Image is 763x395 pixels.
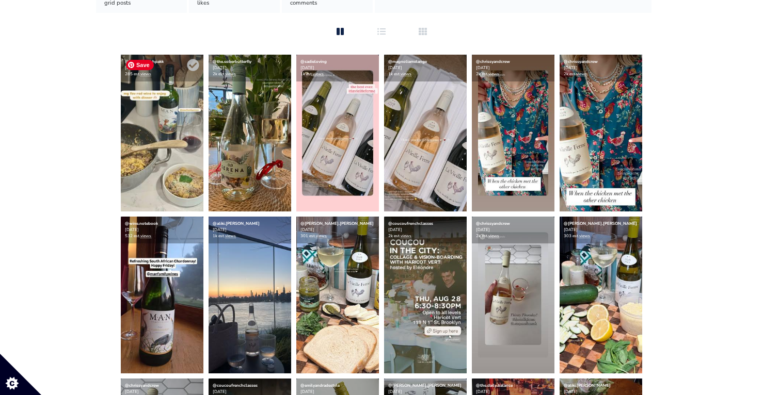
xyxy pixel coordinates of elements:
[125,383,159,388] a: @chrissyandcrew
[488,71,499,77] a: views
[388,59,427,64] a: @magnoliamelange
[560,55,642,81] div: [DATE] 2k est.
[388,383,462,388] a: @[PERSON_NAME].[PERSON_NAME]
[126,60,154,70] span: Save
[140,71,151,77] a: views
[476,59,510,64] a: @chrissyandcrew
[316,233,327,239] a: views
[300,221,374,226] a: @[PERSON_NAME].[PERSON_NAME]
[401,71,411,77] a: views
[125,59,164,64] a: @eatswithashhpakk
[225,71,236,77] a: views
[472,217,554,243] div: [DATE] 2k est.
[564,383,611,388] a: @aliki.[PERSON_NAME]
[401,233,411,239] a: views
[140,233,151,239] a: views
[121,55,203,81] div: [DATE] 285 est.
[476,221,510,226] a: @chrissyandcrew
[579,233,590,239] a: views
[388,221,433,226] a: @coucoufrenchclasses
[300,383,340,388] a: @emilyandradestyle
[213,221,260,226] a: @aliki.[PERSON_NAME]
[213,59,251,64] a: @the.soberbutterfly
[313,71,324,77] a: views
[564,221,637,226] a: @[PERSON_NAME].[PERSON_NAME]
[564,59,598,64] a: @chrissyandcrew
[209,217,291,243] div: [DATE] 1k est.
[560,217,642,243] div: [DATE] 303 est.
[213,383,258,388] a: @coucoufrenchclasses
[384,55,467,81] div: [DATE] 1k est.
[576,71,587,77] a: views
[209,55,291,81] div: [DATE] 2k est.
[296,217,379,243] div: [DATE] 301 est.
[472,55,554,81] div: [DATE] 2k est.
[384,217,467,243] div: [DATE] 2k est.
[300,59,327,64] a: @sadieloving
[225,233,236,239] a: views
[121,217,203,243] div: [DATE] 532 est.
[125,221,158,226] a: @wine.notebook
[296,55,379,81] div: [DATE] 1k est.
[488,233,499,239] a: views
[476,383,513,388] a: @the.daily.balance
